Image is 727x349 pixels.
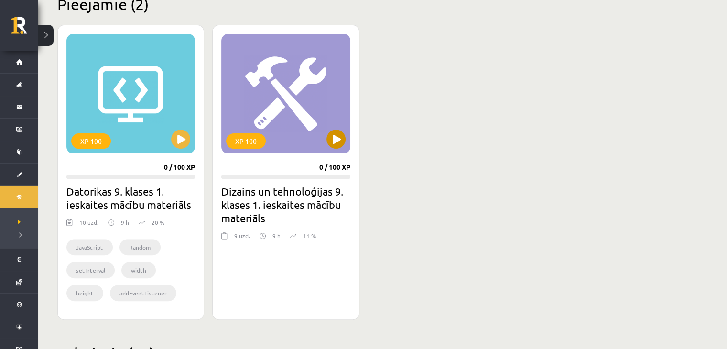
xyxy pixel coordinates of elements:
a: Rīgas 1. Tālmācības vidusskola [11,17,38,41]
li: setInterval [66,262,115,278]
p: 9 h [272,231,281,240]
li: addEventListener [110,285,176,301]
li: width [121,262,156,278]
p: 9 h [121,218,129,227]
div: XP 100 [71,133,111,149]
li: height [66,285,103,301]
li: Random [119,239,161,255]
div: 10 uzd. [79,218,98,232]
p: 11 % [303,231,316,240]
h2: Datorikas 9. klases 1. ieskaites mācību materiāls [66,185,195,211]
p: 20 % [152,218,164,227]
h2: Dizains un tehnoloģijas 9. klases 1. ieskaites mācību materiāls [221,185,350,225]
li: JavaScript [66,239,113,255]
div: 9 uzd. [234,231,250,246]
div: XP 100 [226,133,266,149]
